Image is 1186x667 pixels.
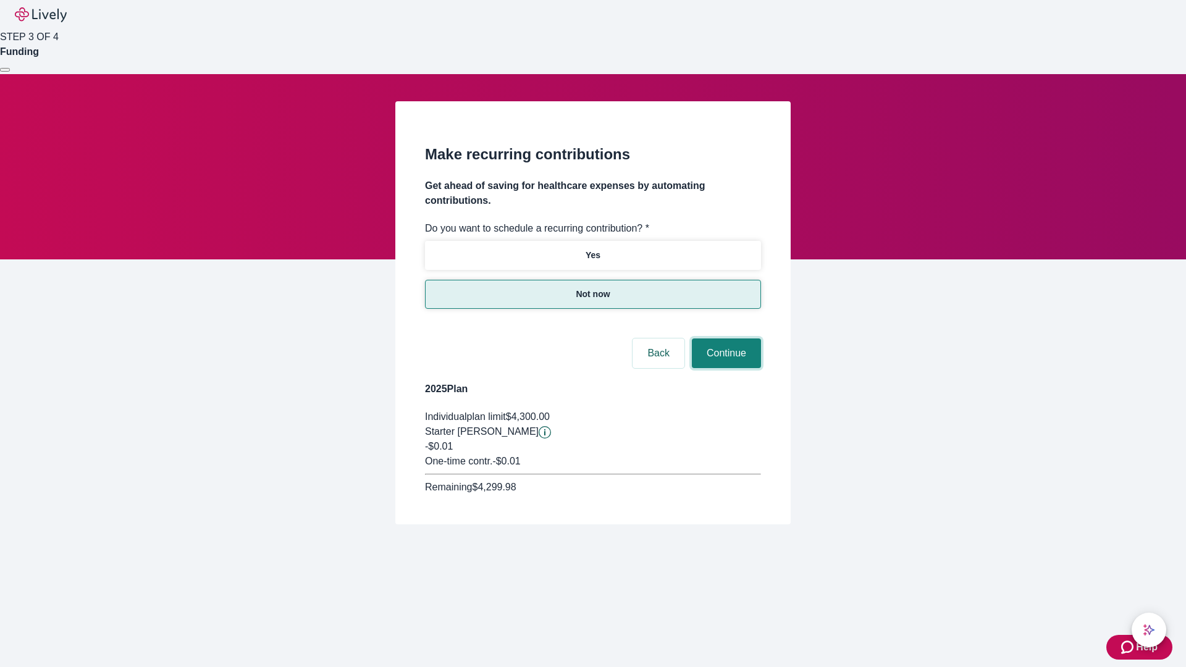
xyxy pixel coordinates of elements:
span: $4,300.00 [506,411,550,422]
button: Back [633,338,684,368]
h4: 2025 Plan [425,382,761,396]
svg: Lively AI Assistant [1143,624,1155,636]
svg: Zendesk support icon [1121,640,1136,655]
span: -$0.01 [425,441,453,451]
label: Do you want to schedule a recurring contribution? * [425,221,649,236]
h4: Get ahead of saving for healthcare expenses by automating contributions. [425,178,761,208]
svg: Starter penny details [539,426,551,438]
span: - $0.01 [492,456,520,466]
button: Zendesk support iconHelp [1106,635,1172,660]
span: $4,299.98 [472,482,516,492]
span: Remaining [425,482,472,492]
span: Starter [PERSON_NAME] [425,426,539,437]
h2: Make recurring contributions [425,143,761,166]
p: Yes [586,249,600,262]
button: chat [1132,613,1166,647]
span: Individual plan limit [425,411,506,422]
span: One-time contr. [425,456,492,466]
img: Lively [15,7,67,22]
button: Not now [425,280,761,309]
button: Lively will contribute $0.01 to establish your account [539,426,551,438]
span: Help [1136,640,1158,655]
button: Continue [692,338,761,368]
p: Not now [576,288,610,301]
button: Yes [425,241,761,270]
